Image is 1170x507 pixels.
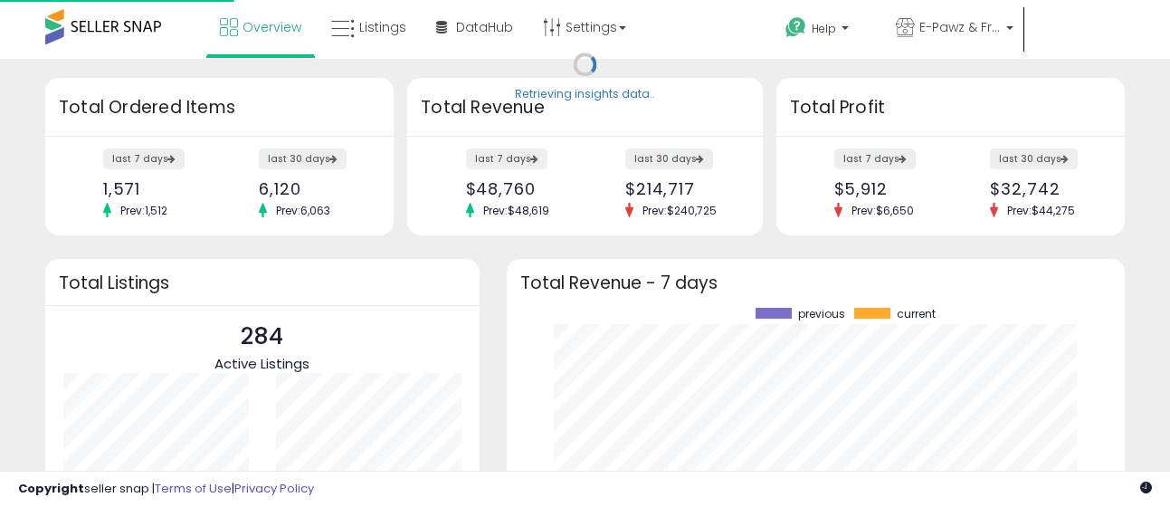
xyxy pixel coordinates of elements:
[790,95,1111,120] h3: Total Profit
[834,179,937,198] div: $5,912
[18,480,84,497] strong: Copyright
[103,148,185,169] label: last 7 days
[243,18,301,36] span: Overview
[155,480,232,497] a: Terms of Use
[18,481,314,498] div: seller snap | |
[59,95,380,120] h3: Total Ordered Items
[234,480,314,497] a: Privacy Policy
[259,179,362,198] div: 6,120
[474,203,558,218] span: Prev: $48,619
[421,95,749,120] h3: Total Revenue
[812,21,836,36] span: Help
[103,179,206,198] div: 1,571
[259,148,347,169] label: last 30 days
[990,179,1093,198] div: $32,742
[998,203,1084,218] span: Prev: $44,275
[59,276,466,290] h3: Total Listings
[625,179,731,198] div: $214,717
[785,16,807,39] i: Get Help
[214,320,309,354] p: 284
[267,203,339,218] span: Prev: 6,063
[842,203,923,218] span: Prev: $6,650
[633,203,726,218] span: Prev: $240,725
[919,18,1001,36] span: E-Pawz & Friends
[520,276,1111,290] h3: Total Revenue - 7 days
[359,18,406,36] span: Listings
[990,148,1078,169] label: last 30 days
[798,308,845,320] span: previous
[771,3,880,59] a: Help
[515,87,655,103] div: Retrieving insights data..
[456,18,513,36] span: DataHub
[466,148,547,169] label: last 7 days
[834,148,916,169] label: last 7 days
[625,148,713,169] label: last 30 days
[897,308,936,320] span: current
[111,203,176,218] span: Prev: 1,512
[466,179,572,198] div: $48,760
[214,354,309,373] span: Active Listings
